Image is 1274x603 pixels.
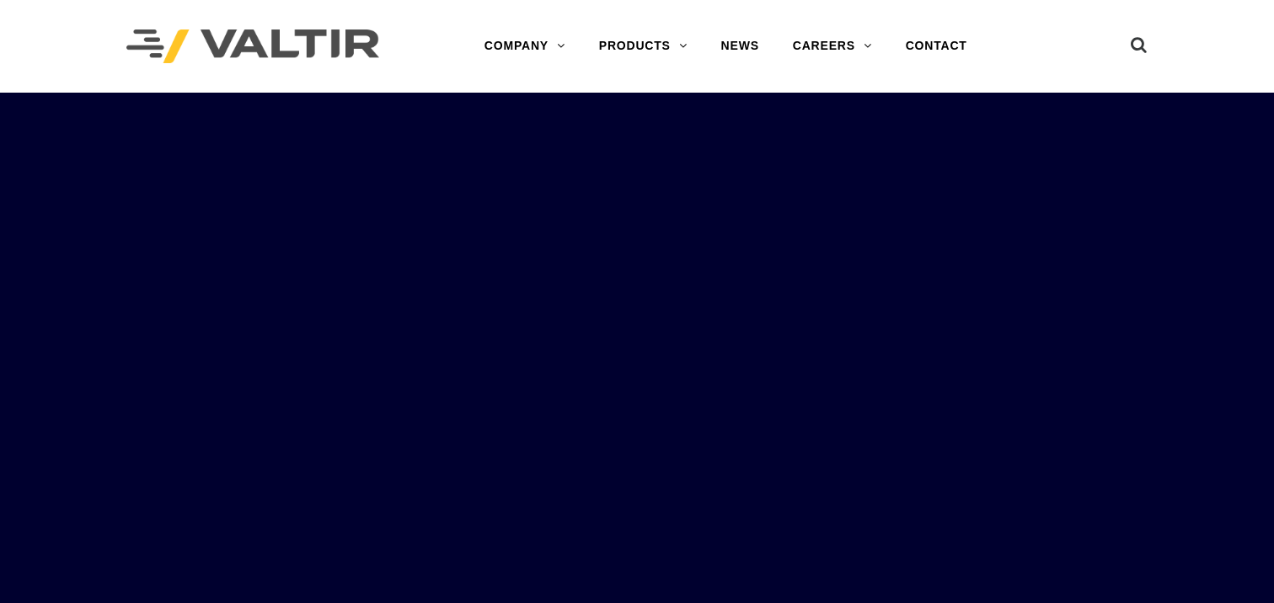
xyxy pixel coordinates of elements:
[704,29,776,63] a: NEWS
[582,29,704,63] a: PRODUCTS
[776,29,889,63] a: CAREERS
[126,29,379,64] img: Valtir
[889,29,984,63] a: CONTACT
[468,29,582,63] a: COMPANY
